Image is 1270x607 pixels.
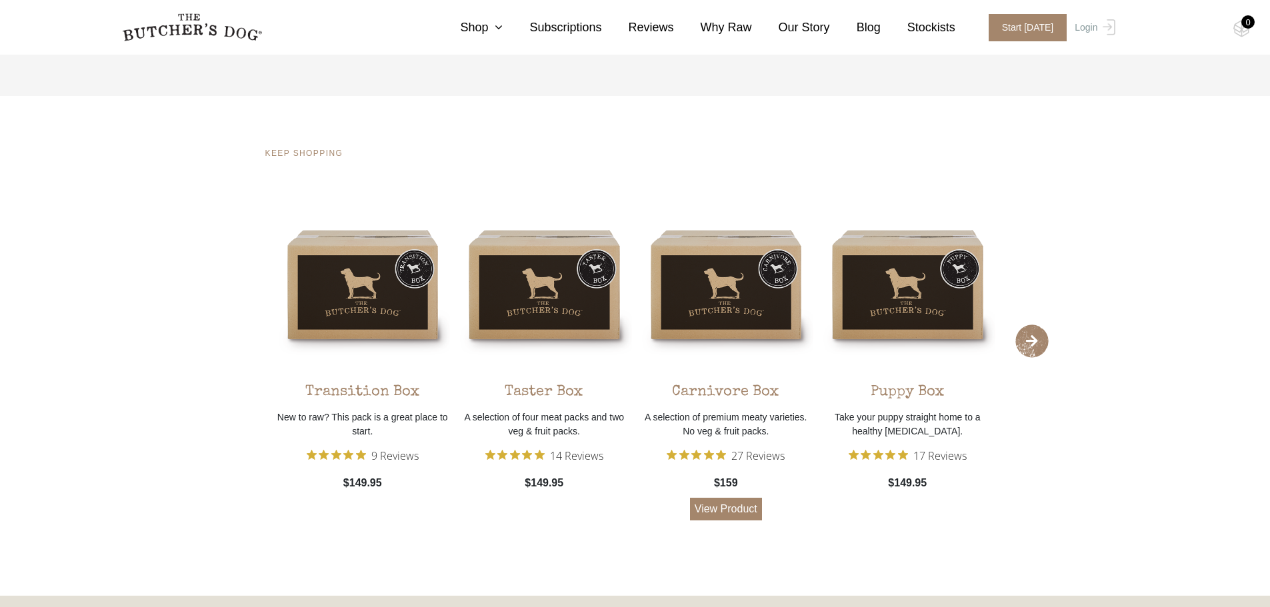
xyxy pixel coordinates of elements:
[525,475,563,491] span: $149.95
[602,19,674,37] a: Reviews
[505,372,583,404] div: Taster Box
[975,14,1072,41] a: Start [DATE]
[639,197,814,372] img: TBC_Carnivore_Combo-Box-1.png
[639,410,814,438] p: A selection of premium meaty varieties. No veg & fruit packs.
[457,410,632,438] p: A selection of four meat packs and two veg & fruit packs.
[433,19,503,37] a: Shop
[667,445,785,465] button: Rated 4.9 out of 5 stars from 27 reviews. Jump to reviews.
[222,324,255,358] span: Previous
[1015,324,1049,358] span: Next
[1071,14,1115,41] a: Login
[881,19,955,37] a: Stockists
[1233,20,1250,37] img: TBD_Cart-Empty.png
[752,19,830,37] a: Our Story
[731,445,785,465] span: 27 Reviews
[830,19,881,37] a: Blog
[275,410,451,438] p: New to raw? This pack is a great place to start.
[457,197,632,372] img: TBC_Taster_Combo-Box-1.png
[989,14,1067,41] span: Start [DATE]
[672,372,779,404] div: Carnivore Box
[307,445,419,465] button: Rated 5 out of 5 stars from 9 reviews. Jump to reviews.
[503,19,601,37] a: Subscriptions
[485,445,603,465] button: Rated 4.9 out of 5 stars from 14 reviews. Jump to reviews.
[871,372,945,404] div: Puppy Box
[820,197,995,372] img: TBC_Puppy_Combo-Box-1.png
[849,445,967,465] button: Rated 5 out of 5 stars from 17 reviews. Jump to reviews.
[265,149,1005,157] h4: KEEP SHOPPING
[888,475,927,491] span: $149.95
[371,445,419,465] span: 9 Reviews
[820,410,995,438] p: Take your puppy straight home to a healthy [MEDICAL_DATA].
[913,445,967,465] span: 17 Reviews
[714,475,738,491] span: $159
[275,197,451,372] img: TBC_Transition_Combo-Box-1.png
[674,19,752,37] a: Why Raw
[550,445,603,465] span: 14 Reviews
[305,372,420,404] div: Transition Box
[343,475,382,491] span: $149.95
[1241,15,1255,29] div: 0
[690,498,762,520] a: View Product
